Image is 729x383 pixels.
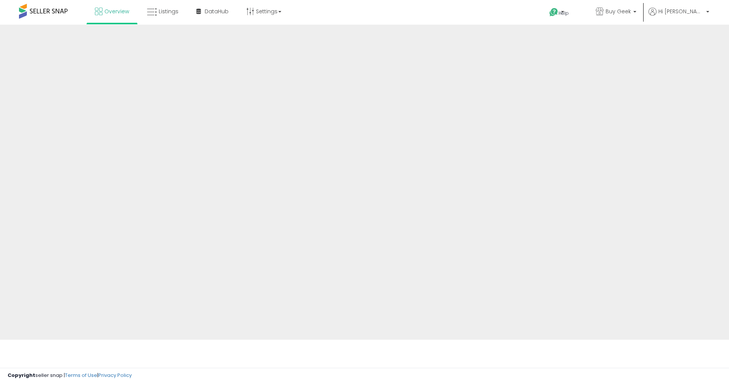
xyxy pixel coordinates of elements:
a: Hi [PERSON_NAME] [649,8,709,25]
i: Get Help [549,8,559,17]
span: Hi [PERSON_NAME] [658,8,704,15]
a: Help [543,2,584,25]
span: Listings [159,8,178,15]
span: Help [559,10,569,16]
span: Buy Geek [606,8,631,15]
span: DataHub [205,8,229,15]
span: Overview [104,8,129,15]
